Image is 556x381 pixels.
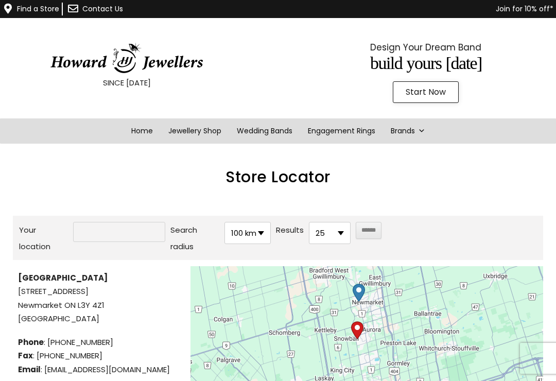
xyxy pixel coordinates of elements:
[383,118,433,144] a: Brands
[349,282,369,308] div: Upper Canada Mall
[229,118,300,144] a: Wedding Bands
[17,4,59,14] a: Find a Store
[347,317,368,343] div: Start location
[18,363,183,376] span: : [EMAIL_ADDRESS][DOMAIN_NAME]
[18,349,183,362] span: : [PHONE_NUMBER]
[370,54,482,73] span: Build Yours [DATE]
[18,285,183,298] span: [STREET_ADDRESS]
[49,43,204,74] img: HowardJewellersLogo-04
[300,118,383,144] a: Engagement Rings
[18,337,44,348] strong: Phone
[124,118,161,144] a: Home
[82,4,123,14] a: Contact Us
[18,336,183,349] span: : [PHONE_NUMBER]
[19,222,68,255] label: Your location
[26,76,228,90] p: SINCE [DATE]
[276,222,304,238] label: Results
[225,222,270,244] span: 100 km
[18,350,33,361] strong: Fax
[406,88,446,96] span: Start Now
[393,81,459,103] a: Start Now
[170,222,219,255] label: Search radius
[309,222,350,244] span: 25
[18,364,41,375] strong: Email
[13,169,543,185] h2: Store Locator
[18,272,108,283] strong: [GEOGRAPHIC_DATA]
[18,312,183,325] span: [GEOGRAPHIC_DATA]
[325,40,527,55] p: Design Your Dream Band
[172,3,553,15] p: Join for 10% off*
[161,118,229,144] a: Jewellery Shop
[18,300,105,310] span: Newmarket ON L3Y 4Z1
